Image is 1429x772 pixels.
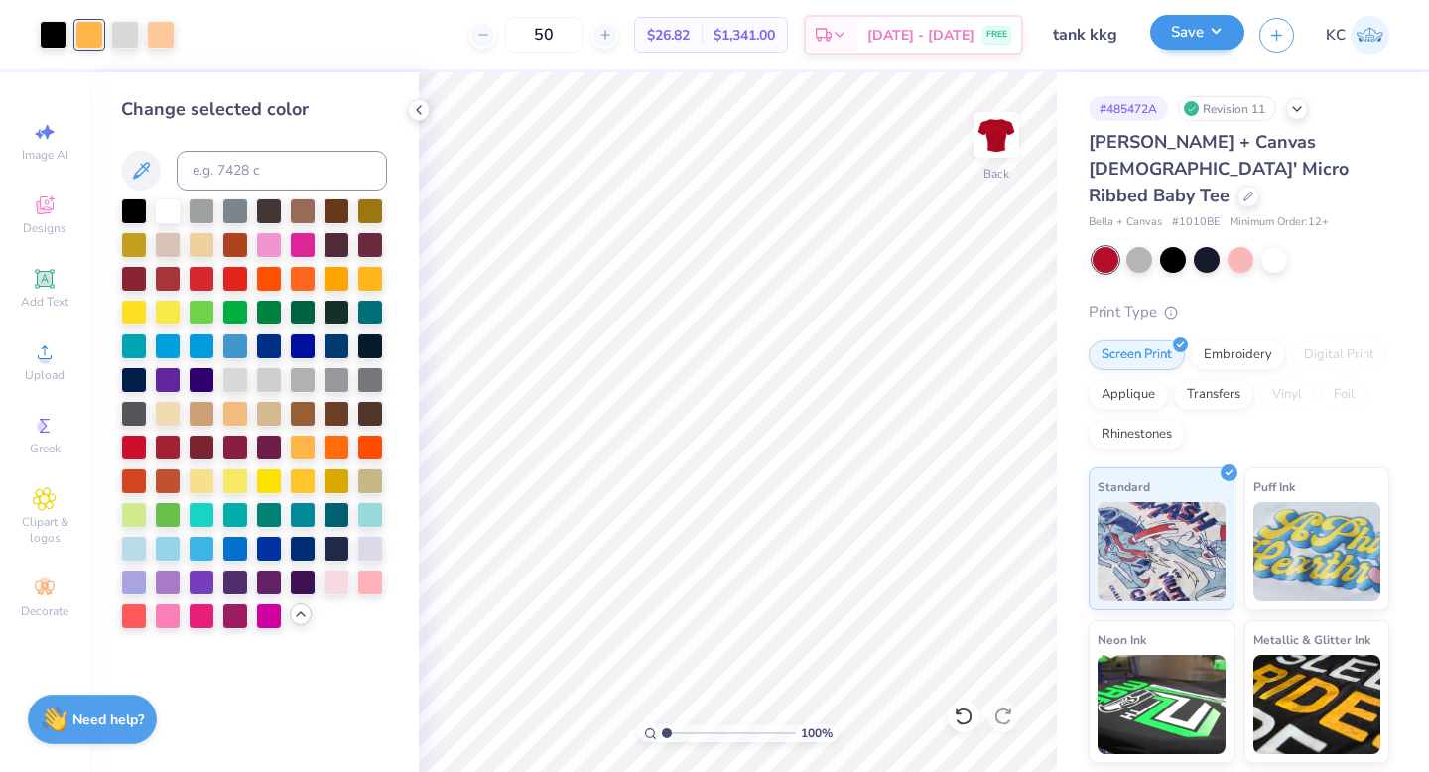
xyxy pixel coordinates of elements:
[1089,301,1389,323] div: Print Type
[1098,502,1226,601] img: Standard
[986,28,1007,42] span: FREE
[1089,214,1162,231] span: Bella + Canvas
[1089,380,1168,410] div: Applique
[1253,629,1370,650] span: Metallic & Glitter Ink
[1172,214,1220,231] span: # 1010BE
[72,710,144,729] strong: Need help?
[10,514,79,546] span: Clipart & logos
[505,17,583,53] input: – –
[1098,476,1150,497] span: Standard
[1191,340,1285,370] div: Embroidery
[983,165,1009,183] div: Back
[1089,96,1168,121] div: # 485472A
[1253,476,1295,497] span: Puff Ink
[23,220,66,236] span: Designs
[1089,420,1185,450] div: Rhinestones
[801,724,833,742] span: 100 %
[867,25,974,46] span: [DATE] - [DATE]
[21,603,68,619] span: Decorate
[1253,502,1381,601] img: Puff Ink
[647,25,690,46] span: $26.82
[1089,340,1185,370] div: Screen Print
[714,25,775,46] span: $1,341.00
[1098,629,1146,650] span: Neon Ink
[1038,15,1135,55] input: Untitled Design
[1351,16,1389,55] img: Kaitlyn Carruth
[1150,15,1244,50] button: Save
[1326,24,1346,47] span: KC
[1098,655,1226,754] img: Neon Ink
[1326,16,1389,55] a: KC
[1174,380,1253,410] div: Transfers
[121,96,387,123] div: Change selected color
[177,151,387,191] input: e.g. 7428 c
[22,147,68,163] span: Image AI
[1291,340,1387,370] div: Digital Print
[21,294,68,310] span: Add Text
[1230,214,1329,231] span: Minimum Order: 12 +
[1178,96,1276,121] div: Revision 11
[1089,130,1349,207] span: [PERSON_NAME] + Canvas [DEMOGRAPHIC_DATA]' Micro Ribbed Baby Tee
[1253,655,1381,754] img: Metallic & Glitter Ink
[1321,380,1367,410] div: Foil
[25,367,65,383] span: Upload
[976,115,1016,155] img: Back
[1259,380,1315,410] div: Vinyl
[30,441,61,456] span: Greek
